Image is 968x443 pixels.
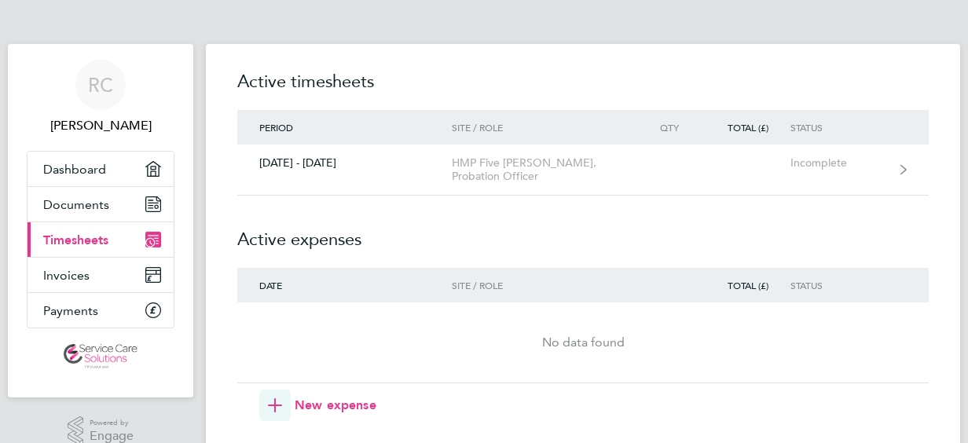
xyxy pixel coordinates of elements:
[790,156,887,170] div: Incomplete
[88,75,113,95] span: RC
[27,293,174,328] a: Payments
[27,60,174,135] a: RC[PERSON_NAME]
[237,156,452,170] div: [DATE] - [DATE]
[452,156,632,183] div: HMP Five [PERSON_NAME], Probation Officer
[90,430,134,443] span: Engage
[27,116,174,135] span: Rebecca Cartwright
[701,280,790,291] div: Total (£)
[237,333,929,352] div: No data found
[27,222,174,257] a: Timesheets
[452,122,632,133] div: Site / Role
[259,390,376,421] button: New expense
[452,280,632,291] div: Site / Role
[43,162,106,177] span: Dashboard
[701,122,790,133] div: Total (£)
[790,280,887,291] div: Status
[27,344,174,369] a: Go to home page
[27,152,174,186] a: Dashboard
[295,396,376,415] span: New expense
[90,416,134,430] span: Powered by
[43,232,108,247] span: Timesheets
[259,121,293,134] span: Period
[27,187,174,222] a: Documents
[237,196,929,268] h2: Active expenses
[632,122,701,133] div: Qty
[43,197,109,212] span: Documents
[237,69,929,110] h2: Active timesheets
[43,268,90,283] span: Invoices
[790,122,887,133] div: Status
[237,280,452,291] div: Date
[27,258,174,292] a: Invoices
[64,344,137,369] img: servicecare-logo-retina.png
[237,145,929,196] a: [DATE] - [DATE]HMP Five [PERSON_NAME], Probation OfficerIncomplete
[43,303,98,318] span: Payments
[8,44,193,397] nav: Main navigation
